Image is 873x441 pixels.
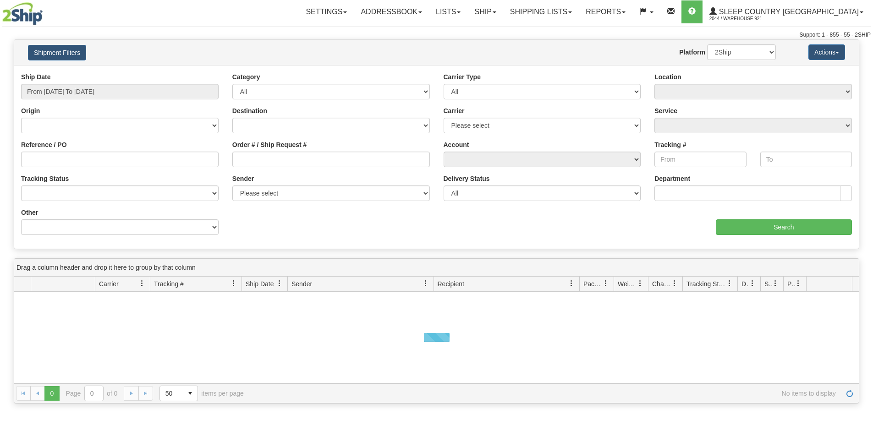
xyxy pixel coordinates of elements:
label: Other [21,208,38,217]
span: Charge [652,279,671,289]
a: Recipient filter column settings [564,276,579,291]
img: logo2044.jpg [2,2,43,25]
span: Carrier [99,279,119,289]
label: Service [654,106,677,115]
span: Sleep Country [GEOGRAPHIC_DATA] [717,8,859,16]
div: grid grouping header [14,259,859,277]
label: Platform [679,48,705,57]
label: Carrier Type [444,72,481,82]
input: To [760,152,852,167]
a: Pickup Status filter column settings [791,276,806,291]
a: Charge filter column settings [667,276,682,291]
input: From [654,152,746,167]
span: Pickup Status [787,279,795,289]
label: Account [444,140,469,149]
label: Order # / Ship Request # [232,140,307,149]
span: 2044 / Warehouse 921 [709,14,778,23]
a: Tracking Status filter column settings [722,276,737,291]
span: Recipient [438,279,464,289]
label: Category [232,72,260,82]
label: Carrier [444,106,465,115]
label: Reference / PO [21,140,67,149]
iframe: chat widget [852,174,872,267]
a: Shipment Issues filter column settings [768,276,783,291]
span: Page 0 [44,386,59,401]
span: Page sizes drop down [159,386,198,401]
span: Packages [583,279,603,289]
button: Shipment Filters [28,45,86,60]
span: Ship Date [246,279,274,289]
a: Ship [467,0,503,23]
a: Ship Date filter column settings [272,276,287,291]
span: Tracking # [154,279,184,289]
label: Tracking # [654,140,686,149]
a: Reports [579,0,632,23]
a: Weight filter column settings [632,276,648,291]
span: Delivery Status [741,279,749,289]
a: Shipping lists [503,0,579,23]
label: Sender [232,174,254,183]
label: Ship Date [21,72,51,82]
label: Tracking Status [21,174,69,183]
a: Tracking # filter column settings [226,276,242,291]
span: items per page [159,386,244,401]
label: Department [654,174,690,183]
span: select [183,386,198,401]
label: Delivery Status [444,174,490,183]
label: Origin [21,106,40,115]
a: Sleep Country [GEOGRAPHIC_DATA] 2044 / Warehouse 921 [703,0,870,23]
span: Tracking Status [686,279,726,289]
a: Settings [299,0,354,23]
label: Destination [232,106,267,115]
a: Lists [429,0,467,23]
input: Search [716,219,852,235]
button: Actions [808,44,845,60]
a: Carrier filter column settings [134,276,150,291]
a: Delivery Status filter column settings [745,276,760,291]
label: Location [654,72,681,82]
a: Packages filter column settings [598,276,614,291]
span: No items to display [257,390,836,397]
div: Support: 1 - 855 - 55 - 2SHIP [2,31,871,39]
a: Sender filter column settings [418,276,434,291]
a: Refresh [842,386,857,401]
span: Sender [291,279,312,289]
span: Page of 0 [66,386,118,401]
span: 50 [165,389,177,398]
a: Addressbook [354,0,429,23]
span: Shipment Issues [764,279,772,289]
span: Weight [618,279,637,289]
